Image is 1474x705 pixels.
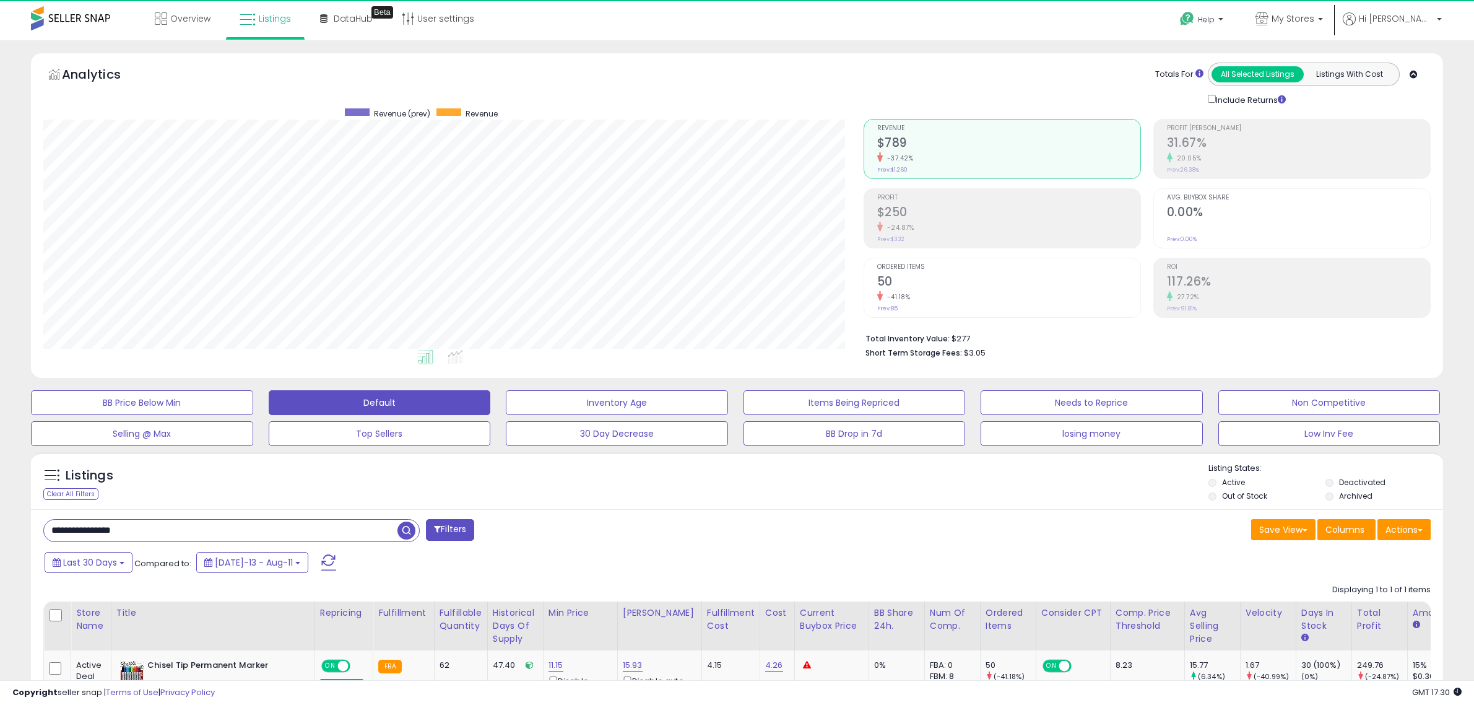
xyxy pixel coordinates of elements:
i: Get Help [1179,11,1195,27]
span: Listings [259,12,291,25]
small: (0%) [1301,672,1319,681]
div: [PERSON_NAME] [623,606,696,620]
small: Prev: 91.81% [1167,305,1197,312]
p: Listing States: [1208,463,1443,475]
button: Top Sellers [269,421,491,446]
button: Listings With Cost [1303,66,1395,82]
small: -37.42% [883,154,914,163]
div: Fulfillment [378,606,428,620]
span: Profit [877,195,1140,201]
span: $3.05 [964,347,986,359]
div: Ordered Items [986,606,1031,633]
div: Avg Selling Price [1190,606,1235,646]
h2: 31.67% [1167,136,1430,152]
h5: Listings [66,467,113,484]
h2: 0.00% [1167,205,1430,222]
span: ON [1044,661,1059,672]
strong: Copyright [12,686,58,698]
span: ROI [1167,264,1430,271]
small: Prev: $1,260 [877,166,908,173]
button: Columns [1317,519,1376,540]
div: Velocity [1246,606,1291,620]
span: Revenue (prev) [374,108,430,119]
button: Needs to Reprice [981,390,1203,415]
span: Revenue [877,125,1140,132]
a: Hi [PERSON_NAME] [1343,12,1442,40]
button: Default [269,390,491,415]
span: ON [323,661,338,672]
button: BB Drop in 7d [744,421,966,446]
div: Include Returns [1199,92,1301,107]
div: 15.77 [1190,660,1240,671]
small: 27.72% [1173,292,1199,302]
small: Days In Stock. [1301,633,1309,644]
span: Columns [1325,523,1364,536]
div: Fulfillment Cost [707,606,755,633]
div: Current Buybox Price [800,606,864,633]
small: (-41.18%) [994,672,1025,681]
span: DataHub [334,12,373,25]
button: Non Competitive [1218,390,1441,415]
button: [DATE]-13 - Aug-11 [196,552,308,573]
button: 30 Day Decrease [506,421,728,446]
a: Help [1170,2,1236,40]
label: Active [1222,477,1245,488]
small: 20.05% [1173,154,1202,163]
li: $277 [865,330,1421,345]
small: Amazon Fees. [1413,620,1420,631]
div: Amazon AI [320,679,363,690]
h2: 117.26% [1167,274,1430,291]
span: Hi [PERSON_NAME] [1359,12,1433,25]
a: Terms of Use [106,686,158,698]
b: Chisel Tip Permanent Marker [147,660,298,675]
span: Last 30 Days [63,556,117,569]
div: Totals For [1155,69,1203,81]
span: Profit [PERSON_NAME] [1167,125,1430,132]
div: 0% [874,660,915,671]
button: Save View [1251,519,1316,540]
button: Items Being Repriced [744,390,966,415]
div: Cost [765,606,789,620]
div: 50 [986,660,1036,671]
span: Overview [170,12,210,25]
a: 11.15 [548,659,563,672]
a: 4.26 [765,659,783,672]
label: Out of Stock [1222,491,1267,501]
div: Days In Stock [1301,606,1346,633]
button: Selling @ Max [31,421,253,446]
small: -41.18% [883,292,911,302]
small: Prev: 0.00% [1167,235,1197,243]
div: BB Share 24h. [874,606,919,633]
button: Actions [1377,519,1431,540]
div: Active Deal [76,660,102,682]
button: Low Inv Fee [1218,421,1441,446]
label: Deactivated [1339,477,1385,488]
div: Min Price [548,606,612,620]
button: All Selected Listings [1212,66,1304,82]
div: 8.23 [1116,660,1175,671]
small: -24.87% [883,223,914,232]
div: Comp. Price Threshold [1116,606,1179,633]
span: OFF [1069,661,1089,672]
div: Displaying 1 to 1 of 1 items [1332,584,1431,596]
h2: $789 [877,136,1140,152]
small: (-24.87%) [1365,672,1399,681]
a: 15.93 [623,659,643,672]
button: Inventory Age [506,390,728,415]
button: Filters [426,519,474,541]
div: Title [116,606,310,620]
small: Prev: 85 [877,305,898,312]
div: Tooltip anchor [371,6,393,19]
img: 51tXEKzFu-L._SL40_.jpg [119,660,144,685]
div: Consider CPT [1041,606,1105,620]
span: Compared to: [134,558,191,569]
b: Short Term Storage Fees: [865,348,962,358]
div: seller snap | | [12,687,215,699]
div: Disable auto adjust max [623,674,692,698]
b: Total Inventory Value: [865,333,950,344]
span: Avg. Buybox Share [1167,195,1430,201]
span: [DATE]-13 - Aug-11 [215,556,293,569]
div: Clear All Filters [43,488,98,500]
div: 30 (100%) [1301,660,1351,671]
div: 47.40 [493,660,534,671]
